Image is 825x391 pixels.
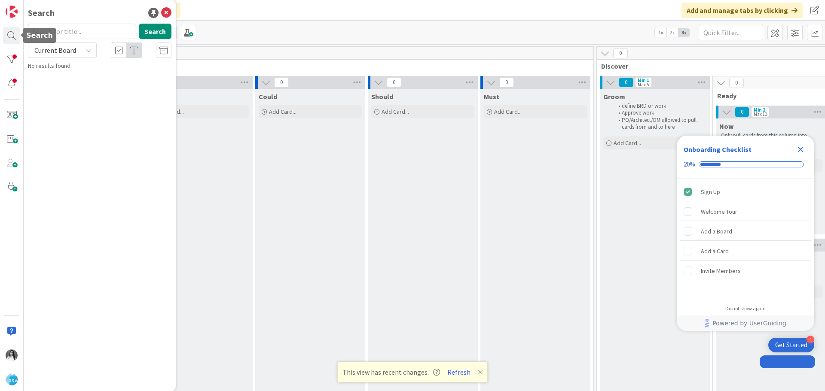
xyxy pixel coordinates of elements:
[684,161,695,168] div: 20%
[701,266,741,276] div: Invite Members
[6,373,18,385] img: avatar
[681,315,810,331] a: Powered by UserGuiding
[677,136,814,331] div: Checklist Container
[754,108,765,112] div: Min 2
[655,28,666,37] span: 1x
[274,77,289,88] span: 0
[681,3,803,18] div: Add and manage tabs by clicking
[499,77,514,88] span: 0
[387,77,401,88] span: 0
[614,109,705,116] li: Approve work
[721,132,821,153] p: Only pull cards from this column into Deliver. Keep these cards in order of priority.
[28,61,171,70] div: No results found.
[269,108,296,115] span: Add Card...
[638,82,649,87] div: Max 5
[342,367,440,377] span: This view has recent changes.
[26,31,53,39] h5: Search
[139,24,171,39] button: Search
[613,48,628,58] span: 0
[6,349,18,361] img: bs
[699,25,763,40] input: Quick Filter...
[34,46,76,55] span: Current Board
[680,242,811,261] div: Add a Card is incomplete.
[614,117,705,131] li: PO/Architect/DM allowed to pull cards from and to here
[677,179,814,300] div: Checklist items
[775,341,807,349] div: Get Started
[259,92,277,101] span: Could
[6,6,18,18] img: Visit kanbanzone.com
[638,78,649,82] div: Min 1
[31,62,583,70] span: Product Backlog
[719,122,733,130] span: Now
[484,92,499,101] span: Must
[717,91,818,100] span: Ready
[754,112,767,116] div: Max 10
[444,367,474,378] button: Refresh
[619,77,633,88] span: 0
[768,338,814,352] div: Open Get Started checklist, remaining modules: 4
[680,202,811,221] div: Welcome Tour is incomplete.
[601,62,822,70] span: Discover
[494,108,522,115] span: Add Card...
[701,206,737,217] div: Welcome Tour
[666,28,678,37] span: 2x
[680,222,811,241] div: Add a Board is incomplete.
[701,246,729,256] div: Add a Card
[614,139,641,147] span: Add Card...
[678,28,690,37] span: 3x
[680,261,811,280] div: Invite Members is incomplete.
[382,108,409,115] span: Add Card...
[371,92,393,101] span: Should
[603,92,625,101] span: Groom
[680,182,811,201] div: Sign Up is complete.
[677,315,814,331] div: Footer
[701,187,720,197] div: Sign Up
[701,226,732,236] div: Add a Board
[729,78,744,88] span: 0
[614,103,705,109] li: define BRD or work
[28,6,55,19] div: Search
[684,161,807,168] div: Checklist progress: 20%
[725,305,766,312] div: Do not show again
[28,24,135,39] input: Search for title...
[712,318,786,328] span: Powered by UserGuiding
[684,144,752,155] div: Onboarding Checklist
[807,336,814,343] div: 4
[735,107,749,117] span: 0
[794,142,807,156] div: Close Checklist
